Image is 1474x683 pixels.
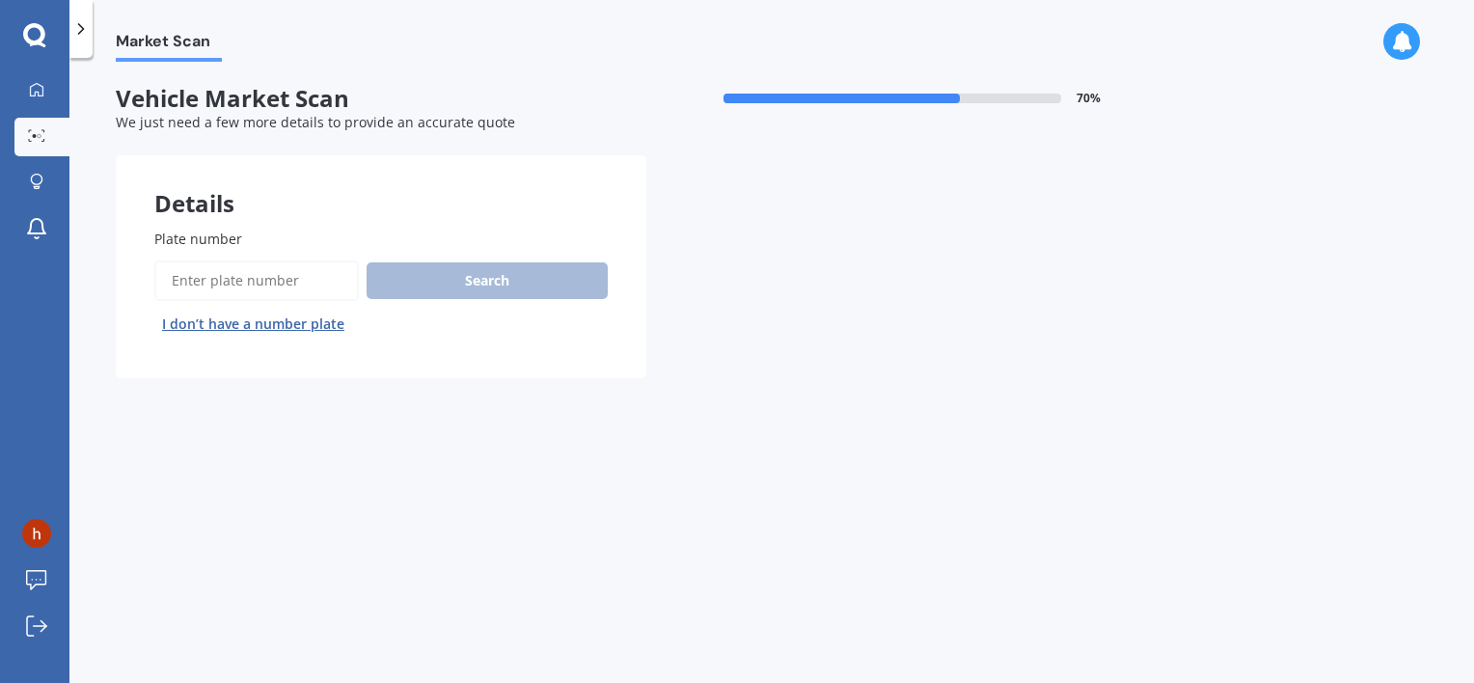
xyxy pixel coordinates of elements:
span: Plate number [154,230,242,248]
button: I don’t have a number plate [154,309,352,340]
span: Vehicle Market Scan [116,85,646,113]
span: We just need a few more details to provide an accurate quote [116,113,515,131]
span: 70 % [1077,92,1101,105]
input: Enter plate number [154,260,359,301]
img: ACg8ocJRstmqGhLoeAL7MMw9D2qGbDxusBdDR1meioDV6GkbLHlHSA=s96-c [22,519,51,548]
div: Details [116,155,646,213]
span: Market Scan [116,32,222,58]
